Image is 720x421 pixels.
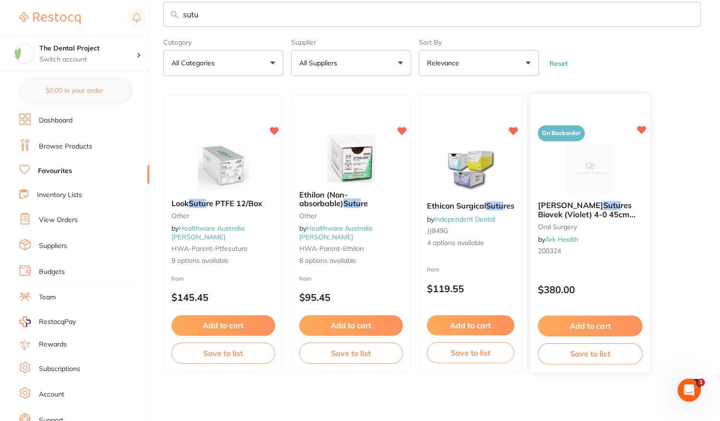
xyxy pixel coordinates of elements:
a: Suppliers [39,241,67,251]
a: Restocq Logo [19,7,81,29]
span: Look [171,198,189,208]
em: Sutu [343,198,361,208]
span: re PTFE 12/Box [206,198,262,208]
img: Restocq Logo [19,12,81,24]
button: Add to cart [427,315,514,335]
b: Ethilon (Non-absorbable) Suture [299,190,403,208]
button: Reset [547,59,571,68]
a: Rewards [39,340,67,349]
span: HWA-parent-ethilon [299,244,364,253]
a: View Orders [39,215,78,225]
a: Favourites [38,166,72,176]
p: $119.55 [427,283,514,294]
a: Ark Health [545,235,579,244]
span: from [427,266,439,273]
span: RestocqPay [39,317,76,327]
small: other [171,212,275,220]
img: Ethicon Surgical Sutures [439,146,502,194]
span: from [171,275,184,282]
button: Save to list [538,343,643,365]
label: Supplier [291,38,411,46]
span: On Backorder [538,125,585,141]
p: $145.45 [171,292,275,303]
button: Relevance [419,50,539,76]
span: by [538,235,579,244]
b: Look Suture PTFE 12/Box [171,199,275,208]
a: Account [39,390,64,399]
span: HWA-parent-ptfesuture [171,244,248,253]
a: Budgets [39,267,65,277]
img: The Dental Project [15,44,34,63]
iframe: Intercom live chat [678,379,701,402]
label: Sort By [419,38,539,46]
a: Healthware Australia [PERSON_NAME] [171,224,244,241]
button: Add to cart [538,316,643,336]
p: Relevance [427,58,463,68]
img: RestocqPay [19,316,31,327]
em: Sutu [603,201,621,210]
p: All Categories [171,58,219,68]
img: Look Suture PTFE 12/Box [192,143,255,191]
p: Switch account [39,55,136,64]
a: RestocqPay [19,316,76,327]
a: Subscriptions [39,364,80,374]
span: 8 options available [299,256,403,266]
button: Save to list [427,342,514,363]
p: All Suppliers [299,58,341,68]
img: Dynek Sutures Biovek (Violet) 4-0 45cm 19mm 3/8 Circle R/C-P (NAB405) [559,145,622,194]
p: $95.45 [299,292,403,303]
span: by [299,224,372,241]
img: Ethilon (Non-absorbable) Suture [320,135,382,183]
b: Ethicon Surgical Sutures [427,201,514,210]
button: Save to list [171,343,275,364]
button: $0.00 in your order [19,79,130,102]
a: Dashboard [39,116,73,125]
p: $380.00 [538,285,643,296]
span: JJ849G [427,226,448,235]
label: Category [163,38,283,46]
span: 1 [697,379,705,386]
span: [PERSON_NAME] [538,201,603,210]
span: from [299,275,312,282]
span: Ethicon Surgical [427,201,486,210]
a: Browse Products [39,142,92,151]
span: by [171,224,244,241]
button: Add to cart [299,315,403,335]
span: Ethilon (Non-absorbable) [299,190,348,208]
em: Sutu [486,201,503,210]
a: Healthware Australia [PERSON_NAME] [299,224,372,241]
b: Dynek Sutures Biovek (Violet) 4-0 45cm 19mm 3/8 Circle R/C-P (NAB405) [538,201,643,219]
span: 4 options available [427,238,514,248]
small: other [299,212,403,220]
span: 9 options available [171,256,275,266]
small: oral surgery [538,223,643,231]
a: 1 [685,377,701,396]
button: Save to list [299,343,403,364]
a: Team [39,293,56,302]
span: by [427,215,495,223]
button: All Suppliers [291,50,411,76]
span: 200324 [538,247,561,256]
span: re [361,198,368,208]
input: Search Favourite Products [163,2,701,27]
a: Inventory Lists [37,190,82,200]
button: Add to cart [171,315,275,335]
span: res [503,201,514,210]
h4: The Dental Project [39,44,136,53]
button: All Categories [163,50,283,76]
a: Independent Dental [434,215,495,223]
em: Sutu [189,198,206,208]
